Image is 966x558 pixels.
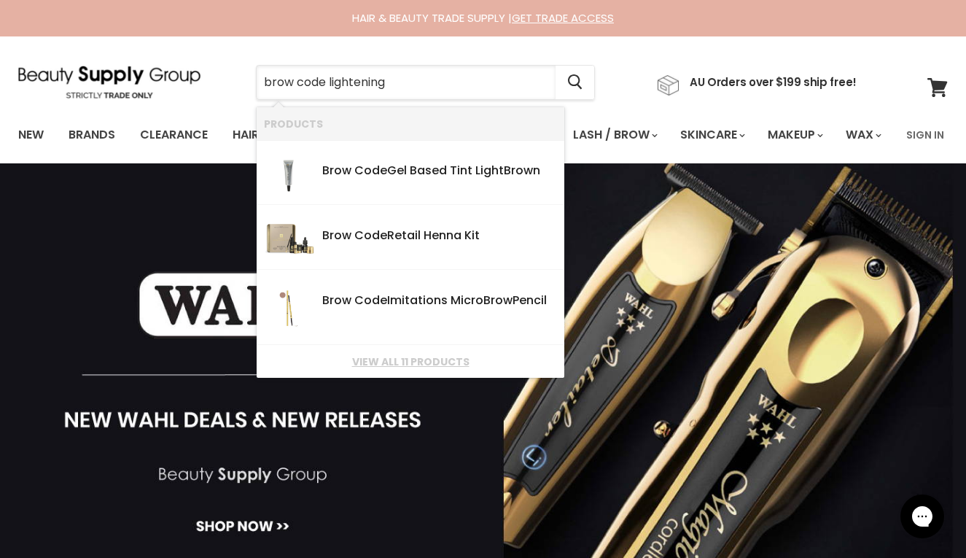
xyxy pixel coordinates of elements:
li: View All [257,345,564,378]
a: Wax [835,120,890,150]
a: Clearance [129,120,219,150]
ul: Main menu [7,114,895,156]
a: Lash / Brow [562,120,666,150]
img: bc_imitations-pencil_light-ash-blonde_200x.jpg [269,277,310,338]
li: Products: Brow Code Gel Based Tint Light Brown [257,140,564,205]
iframe: Gorgias live chat messenger [893,489,951,543]
a: Skincare [669,120,754,150]
a: Sign In [897,120,953,150]
b: Code [354,292,387,309]
img: 31676-15ML_200x.jpg [264,147,315,198]
div: Gel Based Tint Light n [322,164,557,179]
div: Retail Henna Kit [322,229,557,244]
b: Brow [322,227,351,244]
a: GET TRADE ACCESS [512,10,614,26]
li: Products: Brow Code Retail Henna Kit [257,205,564,270]
div: Imitations Micro Pencil [322,294,557,309]
a: View all 11 products [264,356,557,368]
li: Products [257,107,564,140]
a: Brands [58,120,126,150]
b: Brow [483,292,513,309]
b: Brow [504,162,533,179]
a: Makeup [757,120,832,150]
form: Product [256,65,595,100]
li: Products: Brow Code Imitations Micro Brow Pencil [257,270,564,345]
b: Brow [322,162,351,179]
b: Brow [322,292,351,309]
b: Code [354,162,387,179]
img: bc_retail-henna-kit_200x.jpg [264,212,315,263]
a: Haircare [222,120,306,150]
a: New [7,120,55,150]
input: Search [257,66,556,99]
button: Search [556,66,594,99]
b: Code [354,227,387,244]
